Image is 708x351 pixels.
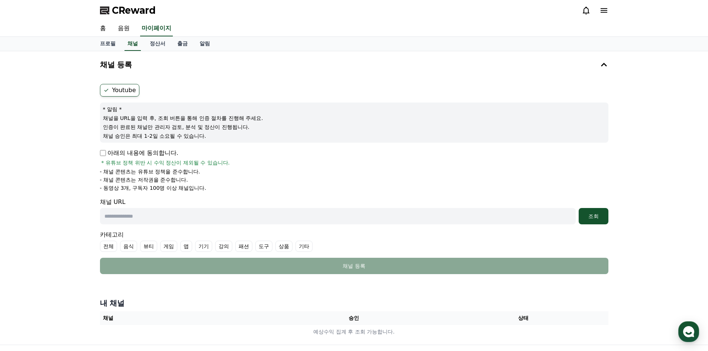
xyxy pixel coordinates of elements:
[269,311,439,325] th: 승인
[100,184,206,192] p: - 동영상 3개, 구독자 100명 이상 채널입니다.
[100,258,608,274] button: 채널 등록
[100,325,608,339] td: 예상수익 집계 후 조회 가능합니다.
[103,123,605,131] p: 인증이 완료된 채널만 관리자 검토, 분석 및 정산이 진행됩니다.
[125,37,141,51] a: 채널
[439,311,608,325] th: 상태
[68,247,77,253] span: 대화
[23,247,28,253] span: 홈
[100,61,132,69] h4: 채널 등록
[112,4,156,16] span: CReward
[582,212,605,220] div: 조회
[579,208,608,224] button: 조회
[144,37,171,51] a: 정산서
[140,241,157,252] label: 뷰티
[101,159,230,166] span: * 유튜브 정책 위반 시 수익 정산이 제외될 수 있습니다.
[120,241,137,252] label: 음식
[96,235,143,254] a: 설정
[160,241,177,252] label: 게임
[194,37,216,51] a: 알림
[115,262,594,270] div: 채널 등록
[100,241,117,252] label: 전체
[100,4,156,16] a: CReward
[100,230,608,252] div: 카테고리
[94,37,122,51] a: 프로필
[100,84,139,97] label: Youtube
[171,37,194,51] a: 출금
[100,176,188,183] p: - 채널 콘텐츠는 저작권을 준수합니다.
[180,241,192,252] label: 앱
[100,149,178,157] p: 아래의 내용에 동의합니다.
[49,235,96,254] a: 대화
[255,241,272,252] label: 도구
[100,198,608,224] div: 채널 URL
[103,132,605,140] p: 채널 승인은 최대 1-2일 소요될 수 있습니다.
[100,298,608,308] h4: 내 채널
[275,241,292,252] label: 상품
[103,114,605,122] p: 채널을 URL을 입력 후, 조회 버튼을 통해 인증 절차를 진행해 주세요.
[2,235,49,254] a: 홈
[115,247,124,253] span: 설정
[100,168,200,175] p: - 채널 콘텐츠는 유튜브 정책을 준수합니다.
[215,241,232,252] label: 강의
[295,241,313,252] label: 기타
[94,21,112,36] a: 홈
[112,21,136,36] a: 음원
[97,54,611,75] button: 채널 등록
[100,311,269,325] th: 채널
[235,241,252,252] label: 패션
[195,241,212,252] label: 기기
[140,21,173,36] a: 마이페이지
